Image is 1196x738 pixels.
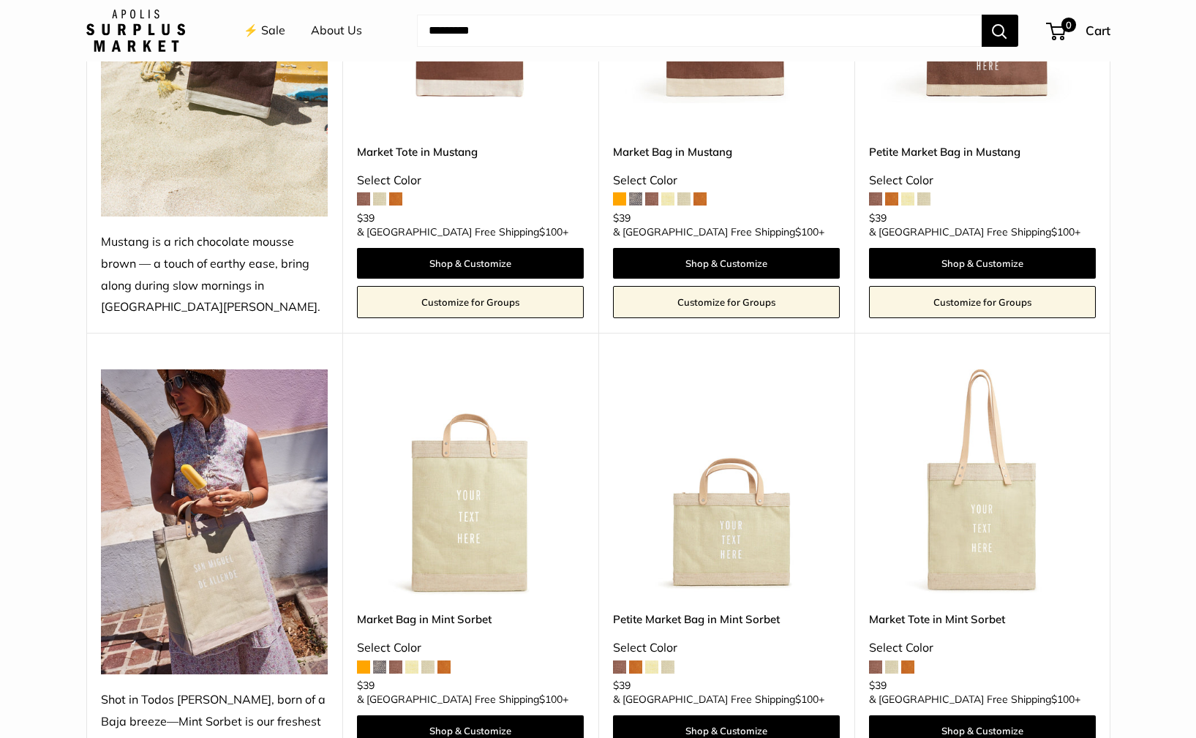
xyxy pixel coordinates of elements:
input: Search... [417,15,982,47]
span: & [GEOGRAPHIC_DATA] Free Shipping + [613,227,824,237]
span: $39 [613,211,631,225]
button: Search [982,15,1018,47]
a: Shop & Customize [613,248,840,279]
span: $100 [795,225,819,238]
a: Petite Market Bag in Mint SorbetPetite Market Bag in Mint Sorbet [613,369,840,596]
span: $100 [1051,693,1075,706]
a: Market Tote in Mint SorbetMarket Tote in Mint Sorbet [869,369,1096,596]
a: Petite Market Bag in Mustang [869,143,1096,160]
a: 0 Cart [1048,19,1110,42]
a: Customize for Groups [357,286,584,318]
span: $39 [869,679,887,692]
img: Petite Market Bag in Mint Sorbet [613,369,840,596]
span: & [GEOGRAPHIC_DATA] Free Shipping + [869,227,1080,237]
span: & [GEOGRAPHIC_DATA] Free Shipping + [869,694,1080,704]
span: $100 [795,693,819,706]
a: Petite Market Bag in Mint Sorbet [613,611,840,628]
img: Shot in Todos Santos, born of a Baja breeze—Mint Sorbet is our freshest shade yet. Just add sunsh... [101,369,328,674]
a: Market Bag in Mustang [613,143,840,160]
div: Select Color [613,170,840,192]
a: Customize for Groups [869,286,1096,318]
a: ⚡️ Sale [244,20,285,42]
a: Market Bag in Mint SorbetMarket Bag in Mint Sorbet [357,369,584,596]
a: Shop & Customize [869,248,1096,279]
a: Market Bag in Mint Sorbet [357,611,584,628]
a: Market Tote in Mint Sorbet [869,611,1096,628]
div: Select Color [869,170,1096,192]
img: Market Bag in Mint Sorbet [357,369,584,596]
div: Mustang is a rich chocolate mousse brown — a touch of earthy ease, bring along during slow mornin... [101,231,328,319]
a: About Us [311,20,362,42]
a: Shop & Customize [357,248,584,279]
div: Select Color [357,170,584,192]
span: $100 [1051,225,1075,238]
span: & [GEOGRAPHIC_DATA] Free Shipping + [357,694,568,704]
span: 0 [1061,18,1075,32]
div: Select Color [869,637,1096,659]
a: Market Tote in Mustang [357,143,584,160]
span: & [GEOGRAPHIC_DATA] Free Shipping + [357,227,568,237]
span: Cart [1086,23,1110,38]
span: & [GEOGRAPHIC_DATA] Free Shipping + [613,694,824,704]
span: $39 [357,211,375,225]
a: Customize for Groups [613,286,840,318]
img: Apolis: Surplus Market [86,10,185,52]
div: Select Color [357,637,584,659]
img: Market Tote in Mint Sorbet [869,369,1096,596]
span: $39 [869,211,887,225]
span: $39 [613,679,631,692]
span: $39 [357,679,375,692]
div: Select Color [613,637,840,659]
span: $100 [539,225,563,238]
span: $100 [539,693,563,706]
